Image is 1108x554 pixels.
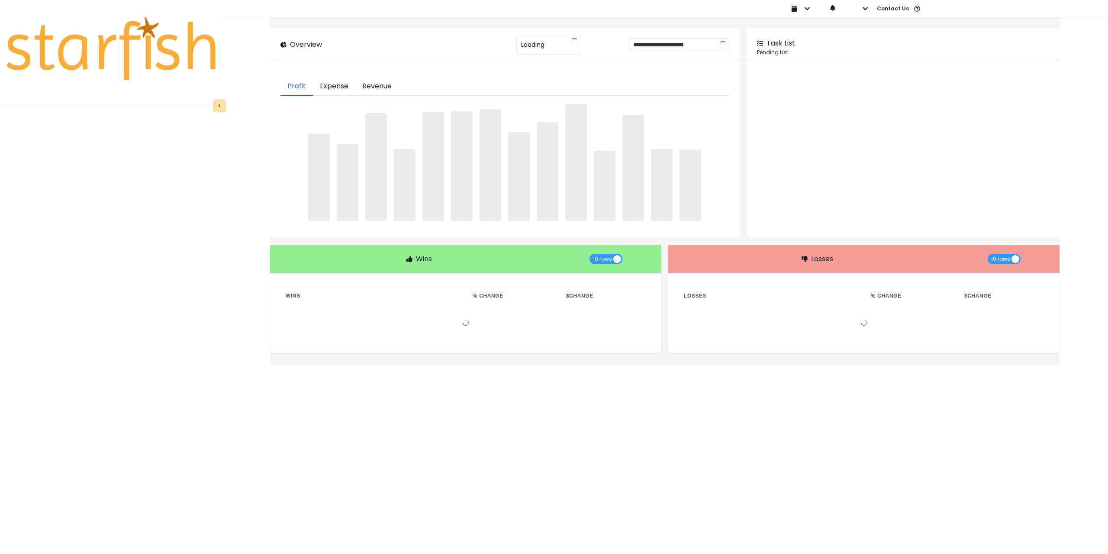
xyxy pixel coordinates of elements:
[767,38,795,49] p: Task List
[280,78,313,96] button: Profit
[466,291,559,301] th: % Change
[594,151,615,221] span: ‌
[422,112,444,221] span: ‌
[416,254,432,264] p: Wins
[480,109,501,221] span: ‌
[811,254,833,264] p: Losses
[680,149,701,221] span: ‌
[957,291,1051,301] th: $ Change
[451,111,473,221] span: ‌
[593,254,612,264] span: 10 rows
[559,291,653,301] th: $ Change
[537,122,558,221] span: ‌
[521,36,544,54] span: Loading
[290,39,322,50] p: Overview
[622,115,644,221] span: ‌
[508,132,530,221] span: ‌
[394,149,415,221] span: ‌
[308,134,330,221] span: ‌
[313,78,355,96] button: Expense
[651,149,673,221] span: ‌
[991,254,1010,264] span: 10 rows
[757,49,1049,56] p: Pending List
[337,144,358,221] span: ‌
[677,291,864,301] th: Losses
[864,291,957,301] th: % Change
[565,104,587,221] span: ‌
[279,291,466,301] th: Wins
[365,113,387,221] span: ‌
[355,78,399,96] button: Revenue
